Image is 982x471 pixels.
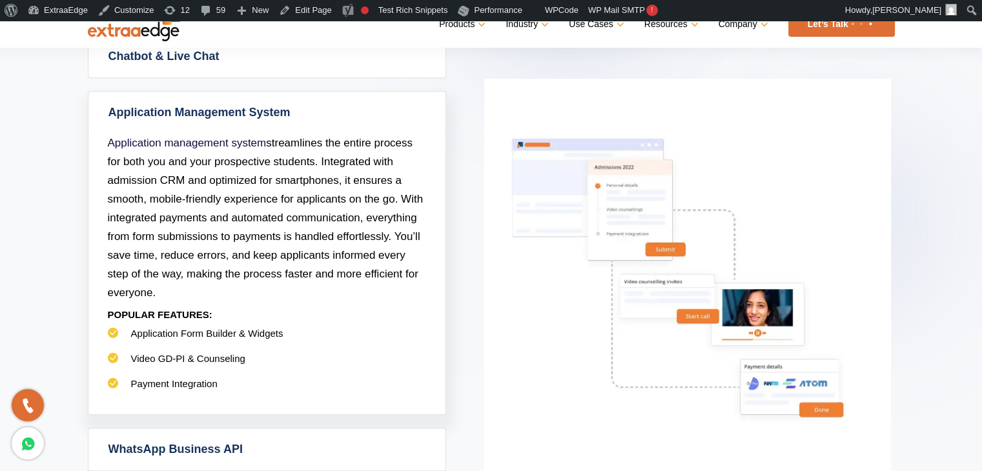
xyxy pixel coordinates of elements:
li: Payment Integration [108,377,426,403]
a: Products [439,15,483,34]
a: Application Management System [88,92,445,134]
span: streamlines the entire process for both you and your prospective students. Integrated with admiss... [108,137,424,299]
a: Chatbot & Live Chat [88,35,445,77]
li: Application Form Builder & Widgets [108,327,426,352]
a: Let’s Talk [788,12,895,37]
a: Application management system [108,137,267,149]
a: Use Cases [569,15,621,34]
span: ! [646,5,658,16]
a: Company [719,15,766,34]
span: [PERSON_NAME] [872,5,941,15]
a: WhatsApp Business API [88,428,445,470]
a: Industry [506,15,546,34]
a: Resources [644,15,696,34]
p: POPULAR FEATURES: [108,302,426,327]
li: Video GD-PI & Counseling [108,352,426,377]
